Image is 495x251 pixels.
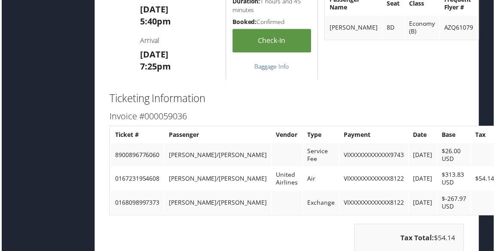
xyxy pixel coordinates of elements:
strong: 7:25pm [140,61,171,73]
td: $313.83 USD [439,168,472,191]
td: VIXXXXXXXXXXXX8122 [340,168,409,191]
h3: Invoice #000059036 [109,111,465,123]
td: Exchange [303,192,339,215]
td: VIXXXXXXXXXXXX9743 [340,144,409,167]
td: 8D [384,16,405,39]
td: Air [303,168,339,191]
td: [PERSON_NAME] [326,16,383,39]
th: Ticket # [110,128,163,143]
td: $-267.97 USD [439,192,472,215]
td: [PERSON_NAME]/[PERSON_NAME] [164,144,271,167]
th: Base [439,128,472,143]
td: [DATE] [410,168,438,191]
td: [PERSON_NAME]/[PERSON_NAME] [164,192,271,215]
th: Passenger [164,128,271,143]
th: Payment [340,128,409,143]
a: Baggage Info [255,63,289,71]
td: Service Fee [303,144,339,167]
td: 0168098997373 [110,192,163,215]
td: [PERSON_NAME]/[PERSON_NAME] [164,168,271,191]
th: Type [303,128,339,143]
td: Economy (B) [406,16,440,39]
td: VIXXXXXXXXXXXX8122 [340,192,409,215]
td: 0167231954608 [110,168,163,191]
td: $26.00 USD [439,144,472,167]
td: [DATE] [410,192,438,215]
td: AZQ61079 [441,16,479,39]
strong: 5:40pm [140,15,171,27]
h2: Ticketing Information [109,92,465,106]
td: United Airlines [272,168,302,191]
h5: Confirmed [232,18,312,26]
strong: [DATE] [140,3,168,15]
strong: Tax Total: [402,235,435,244]
a: Check-in [232,29,312,53]
strong: Booked: [232,18,257,26]
h4: Arrival [140,36,219,45]
td: 8900896776060 [110,144,163,167]
th: Vendor [272,128,302,143]
strong: [DATE] [140,49,168,60]
th: Date [410,128,438,143]
td: [DATE] [410,144,438,167]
